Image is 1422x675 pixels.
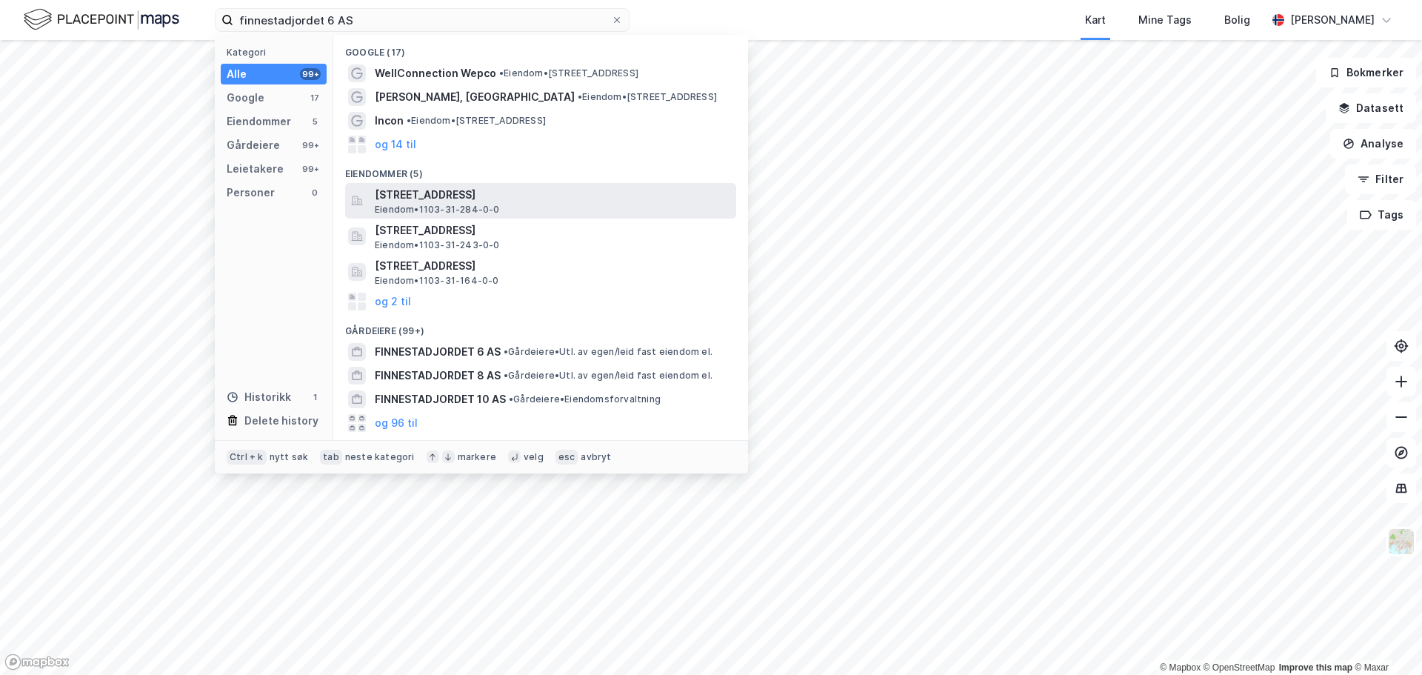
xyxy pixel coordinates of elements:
span: • [504,370,508,381]
input: Søk på adresse, matrikkel, gårdeiere, leietakere eller personer [233,9,611,31]
div: Eiendommer (5) [333,156,748,183]
span: • [407,115,411,126]
div: Delete history [244,412,318,430]
span: Eiendom • 1103-31-164-0-0 [375,275,499,287]
a: Mapbox [1160,662,1201,673]
button: Analyse [1330,129,1416,159]
button: Tags [1347,200,1416,230]
div: Alle [227,65,247,83]
div: nytt søk [270,451,309,463]
a: Mapbox homepage [4,654,70,671]
button: Datasett [1326,93,1416,123]
span: [STREET_ADDRESS] [375,222,730,239]
div: 17 [309,92,321,104]
div: [PERSON_NAME] [1290,11,1375,29]
span: Eiendom • 1103-31-243-0-0 [375,239,500,251]
img: Z [1387,528,1415,556]
span: Eiendom • 1103-31-284-0-0 [375,204,500,216]
div: Google [227,89,264,107]
div: Ctrl + k [227,450,267,465]
span: • [499,67,504,79]
div: Personer [227,184,275,202]
button: og 14 til [375,136,416,153]
span: Eiendom • [STREET_ADDRESS] [578,91,717,103]
div: 5 [309,116,321,127]
span: [STREET_ADDRESS] [375,257,730,275]
div: Gårdeiere [227,136,280,154]
img: logo.f888ab2527a4732fd821a326f86c7f29.svg [24,7,179,33]
button: og 96 til [375,414,418,432]
a: Improve this map [1279,662,1352,673]
button: og 2 til [375,293,411,310]
div: tab [320,450,342,465]
div: Leietakere (99+) [333,435,748,462]
span: [STREET_ADDRESS] [375,186,730,204]
span: FINNESTADJORDET 6 AS [375,343,501,361]
div: Kategori [227,47,327,58]
div: Leietakere [227,160,284,178]
div: 1 [309,391,321,403]
div: Mine Tags [1138,11,1192,29]
div: 99+ [300,163,321,175]
div: Bolig [1224,11,1250,29]
span: [PERSON_NAME], [GEOGRAPHIC_DATA] [375,88,575,106]
div: 0 [309,187,321,199]
div: Google (17) [333,35,748,61]
div: markere [458,451,496,463]
div: velg [524,451,544,463]
span: FINNESTADJORDET 10 AS [375,390,506,408]
div: neste kategori [345,451,415,463]
div: Historikk [227,388,291,406]
span: Incon [375,112,404,130]
button: Filter [1345,164,1416,194]
div: avbryt [581,451,611,463]
span: FINNESTADJORDET 8 AS [375,367,501,385]
div: Kart [1085,11,1106,29]
span: Eiendom • [STREET_ADDRESS] [499,67,638,79]
div: 99+ [300,139,321,151]
span: • [509,393,513,405]
span: • [504,346,508,357]
span: Gårdeiere • Utl. av egen/leid fast eiendom el. [504,346,712,358]
a: OpenStreetMap [1204,662,1275,673]
span: Gårdeiere • Utl. av egen/leid fast eiendom el. [504,370,712,382]
div: Eiendommer [227,113,291,130]
button: Bokmerker [1316,58,1416,87]
div: Gårdeiere (99+) [333,313,748,340]
span: WellConnection Wepco [375,64,496,82]
span: • [578,91,582,102]
div: 99+ [300,68,321,80]
span: Eiendom • [STREET_ADDRESS] [407,115,546,127]
div: esc [555,450,578,465]
span: Gårdeiere • Eiendomsforvaltning [509,393,661,405]
iframe: Chat Widget [1348,604,1422,675]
